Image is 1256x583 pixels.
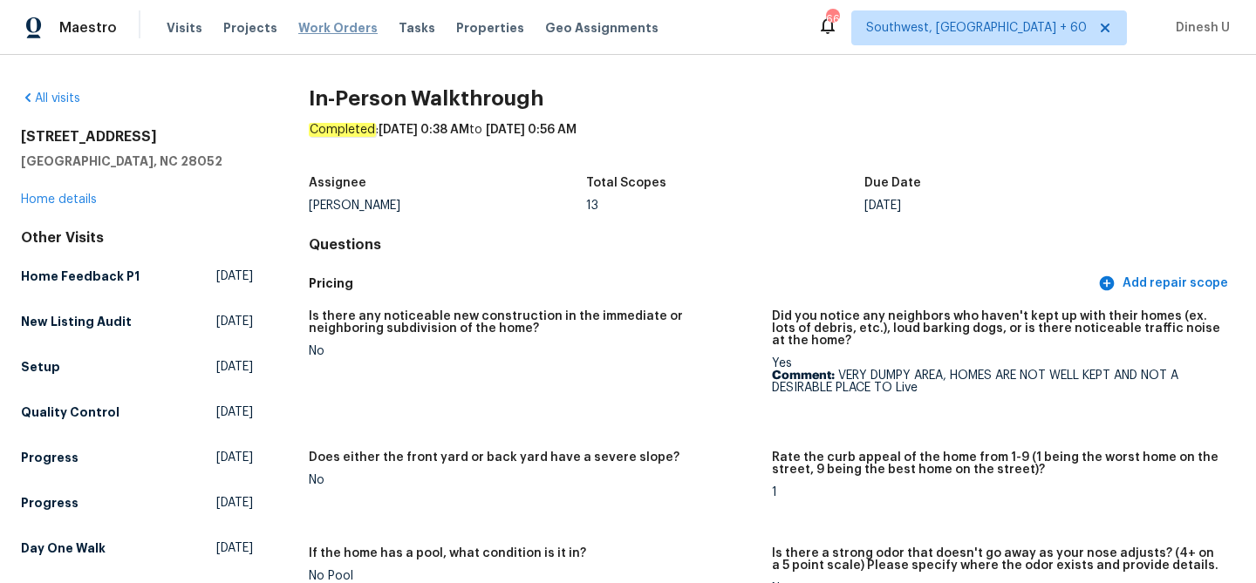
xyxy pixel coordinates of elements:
[309,200,587,212] div: [PERSON_NAME]
[772,486,1221,498] div: 1
[21,358,60,376] h5: Setup
[864,200,1143,212] div: [DATE]
[167,19,202,37] span: Visits
[21,193,97,206] a: Home details
[486,124,577,136] span: [DATE] 0:56 AM
[826,10,838,28] div: 660
[216,268,253,285] span: [DATE]
[216,358,253,376] span: [DATE]
[1102,273,1228,295] span: Add repair scope
[21,494,78,512] h5: Progress
[223,19,277,37] span: Projects
[309,451,679,464] h5: Does either the front yard or back yard have a severe slope?
[772,547,1221,572] h5: Is there a strong odor that doesn't go away as your nose adjusts? (4+ on a 5 point scale) Please ...
[21,403,119,421] h5: Quality Control
[309,345,758,357] div: No
[309,90,1235,107] h2: In-Person Walkthrough
[772,369,835,382] b: Comment:
[21,532,253,564] a: Day One Walk[DATE]
[772,357,1221,394] div: Yes
[309,310,758,335] h5: Is there any noticeable new construction in the immediate or neighboring subdivision of the home?
[59,19,117,37] span: Maestro
[21,449,78,466] h5: Progress
[309,474,758,486] div: No
[21,351,253,383] a: Setup[DATE]
[216,449,253,466] span: [DATE]
[21,261,253,292] a: Home Feedback P1[DATE]
[21,487,253,519] a: Progress[DATE]
[309,236,1235,254] h4: Questions
[379,124,469,136] span: [DATE] 0:38 AM
[309,123,376,137] em: Completed
[309,177,366,189] h5: Assignee
[864,177,921,189] h5: Due Date
[586,200,864,212] div: 13
[298,19,378,37] span: Work Orders
[309,121,1235,166] div: : to
[309,275,1095,293] h5: Pricing
[456,19,524,37] span: Properties
[21,313,132,330] h5: New Listing Audit
[21,153,253,170] h5: [GEOGRAPHIC_DATA], NC 28052
[309,570,758,582] div: No Pool
[21,92,80,105] a: All visits
[21,268,140,285] h5: Home Feedback P1
[21,128,253,146] h2: [STREET_ADDRESS]
[21,442,253,473] a: Progress[DATE]
[1169,19,1230,37] span: Dinesh U
[1095,268,1235,300] button: Add repair scope
[21,306,253,337] a: New Listing Audit[DATE]
[21,229,253,247] div: Other Visits
[866,19,1087,37] span: Southwest, [GEOGRAPHIC_DATA] + 60
[216,403,253,421] span: [DATE]
[309,547,586,559] h5: If the home has a pool, what condition is it in?
[586,177,666,189] h5: Total Scopes
[399,22,435,34] span: Tasks
[772,451,1221,476] h5: Rate the curb appeal of the home from 1-9 (1 being the worst home on the street, 9 being the best...
[545,19,659,37] span: Geo Assignments
[21,539,106,557] h5: Day One Walk
[216,494,253,512] span: [DATE]
[772,369,1221,394] p: VERY DUMPY AREA, HOMES ARE NOT WELL KEPT AND NOT A DESIRABLE PLACE TO Live
[21,397,253,428] a: Quality Control[DATE]
[216,313,253,330] span: [DATE]
[772,310,1221,347] h5: Did you notice any neighbors who haven't kept up with their homes (ex. lots of debris, etc.), lou...
[216,539,253,557] span: [DATE]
